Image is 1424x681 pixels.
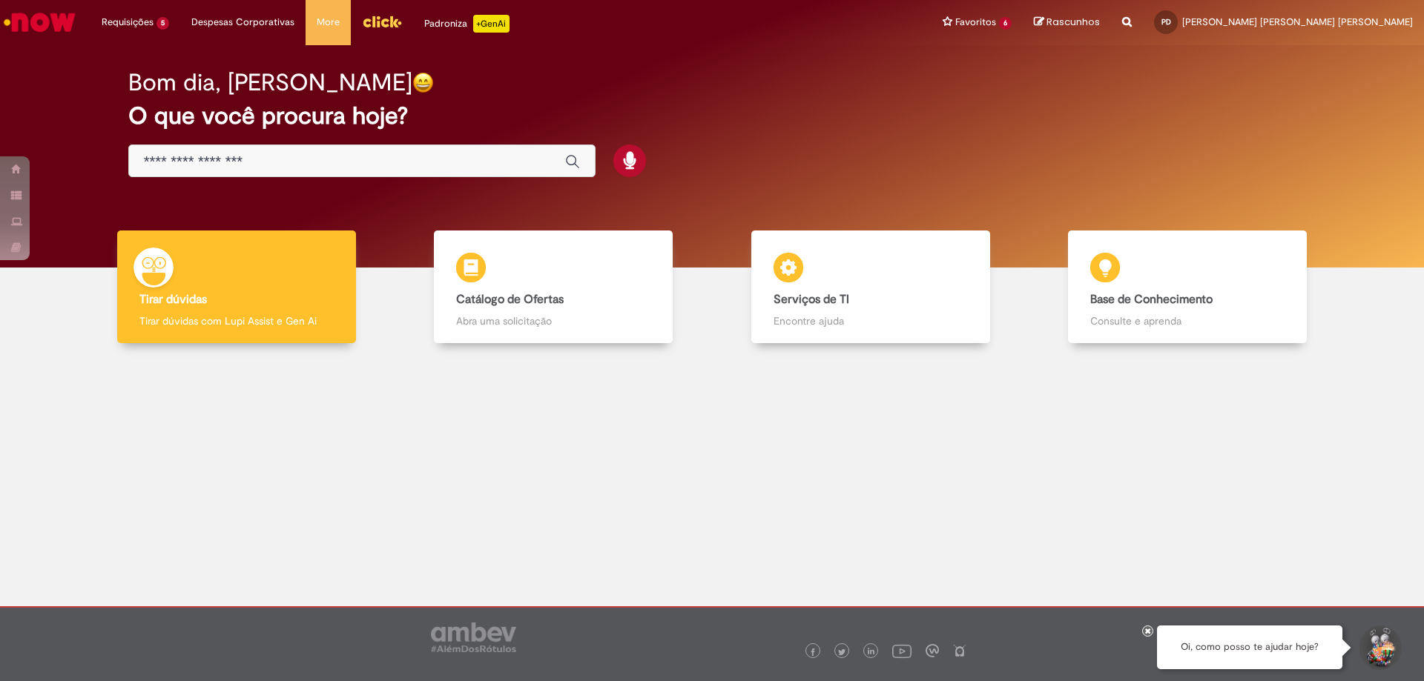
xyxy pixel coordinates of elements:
img: logo_footer_twitter.png [838,648,845,656]
button: Iniciar Conversa de Suporte [1357,625,1402,670]
p: Encontre ajuda [774,313,968,328]
b: Catálogo de Ofertas [456,292,564,307]
img: logo_footer_workplace.png [926,644,939,657]
img: ServiceNow [1,7,78,37]
img: logo_footer_linkedin.png [868,648,875,657]
b: Serviços de TI [774,292,849,307]
span: Requisições [102,15,154,30]
b: Base de Conhecimento [1090,292,1213,307]
img: happy-face.png [412,72,434,93]
span: PD [1161,17,1171,27]
a: Base de Conhecimento Consulte e aprenda [1029,230,1347,344]
img: click_logo_yellow_360x200.png [362,10,402,33]
p: Tirar dúvidas com Lupi Assist e Gen Ai [139,313,334,328]
span: [PERSON_NAME] [PERSON_NAME] [PERSON_NAME] [1182,16,1413,28]
p: Consulte e aprenda [1090,313,1285,328]
a: Rascunhos [1034,16,1100,30]
div: Oi, como posso te ajudar hoje? [1157,625,1342,669]
span: 6 [999,17,1012,30]
img: logo_footer_ambev_rotulo_gray.png [431,622,516,652]
span: Favoritos [955,15,996,30]
img: logo_footer_facebook.png [809,648,817,656]
img: logo_footer_youtube.png [892,641,912,660]
h2: Bom dia, [PERSON_NAME] [128,70,412,96]
a: Catálogo de Ofertas Abra uma solicitação [395,230,713,344]
a: Tirar dúvidas Tirar dúvidas com Lupi Assist e Gen Ai [78,230,395,344]
p: Abra uma solicitação [456,313,650,328]
div: Padroniza [424,15,510,33]
a: Serviços de TI Encontre ajuda [712,230,1029,344]
span: Rascunhos [1046,15,1100,29]
span: 5 [156,17,169,30]
span: More [317,15,340,30]
img: logo_footer_naosei.png [953,644,966,657]
b: Tirar dúvidas [139,292,207,307]
p: +GenAi [473,15,510,33]
h2: O que você procura hoje? [128,103,1296,129]
span: Despesas Corporativas [191,15,294,30]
